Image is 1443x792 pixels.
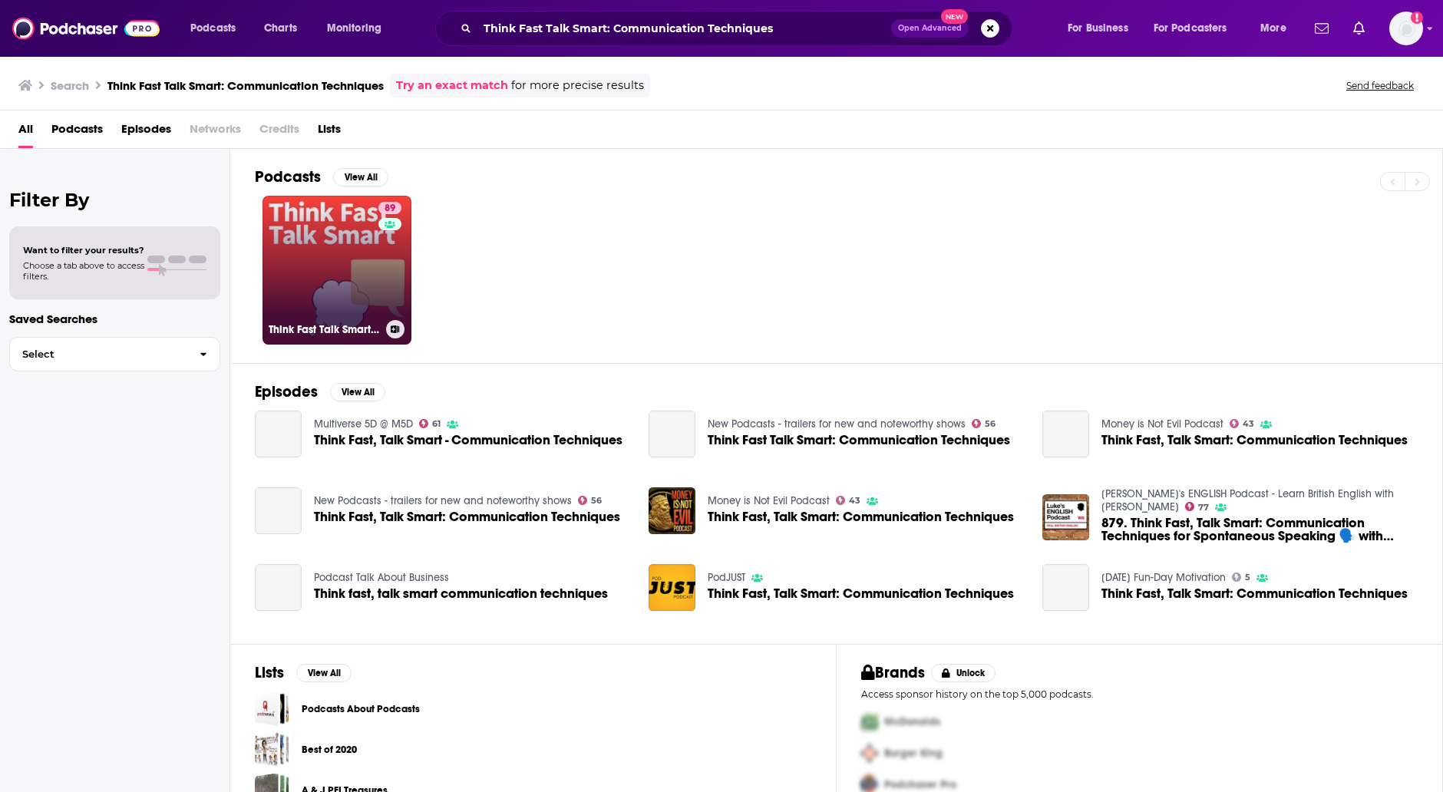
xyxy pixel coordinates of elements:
[1101,516,1418,543] a: 879. Think Fast, Talk Smart: Communication Techniques for Spontaneous Speaking 🗣️ with Matt Abrahams
[190,18,236,39] span: Podcasts
[1198,504,1209,511] span: 77
[1185,502,1210,511] a: 77
[296,664,352,682] button: View All
[1101,571,1226,584] a: Monday Fun-Day Motivation
[861,688,1418,700] p: Access sponsor history on the top 5,000 podcasts.
[708,494,830,507] a: Money is Not Evil Podcast
[255,663,352,682] a: ListsView All
[941,9,969,24] span: New
[1245,574,1250,581] span: 5
[318,117,341,148] a: Lists
[396,77,508,94] a: Try an exact match
[190,117,241,148] span: Networks
[1101,417,1223,431] a: Money is Not Evil Podcast
[255,732,289,767] a: Best of 2020
[316,16,401,41] button: open menu
[264,18,297,39] span: Charts
[1260,18,1286,39] span: More
[432,421,441,427] span: 61
[985,421,996,427] span: 56
[511,77,644,94] span: for more precise results
[1042,494,1089,541] a: 879. Think Fast, Talk Smart: Communication Techniques for Spontaneous Speaking 🗣️ with Matt Abrahams
[884,778,956,791] span: Podchaser Pro
[708,510,1014,523] a: Think Fast, Talk Smart: Communication Techniques
[51,117,103,148] a: Podcasts
[649,564,695,611] img: Think Fast, Talk Smart: Communication Techniques
[255,167,321,186] h2: Podcasts
[477,16,891,41] input: Search podcasts, credits, & more...
[255,167,388,186] a: PodcastsView All
[931,664,996,682] button: Unlock
[314,434,622,447] a: Think Fast, Talk Smart - Communication Techniques
[591,497,602,504] span: 56
[1243,421,1254,427] span: 43
[314,587,608,600] a: Think fast, talk smart communication techniques
[861,663,925,682] h2: Brands
[972,419,996,428] a: 56
[180,16,256,41] button: open menu
[708,587,1014,600] a: Think Fast, Talk Smart: Communication Techniques
[1230,419,1255,428] a: 43
[450,11,1027,46] div: Search podcasts, credits, & more...
[884,715,940,728] span: McDonalds
[9,337,220,371] button: Select
[385,201,395,216] span: 89
[649,487,695,534] img: Think Fast, Talk Smart: Communication Techniques
[1389,12,1423,45] button: Show profile menu
[1101,516,1418,543] span: 879. Think Fast, Talk Smart: Communication Techniques for Spontaneous Speaking 🗣️ with [PERSON_NAME]
[23,245,144,256] span: Want to filter your results?
[1342,79,1418,92] button: Send feedback
[649,411,695,457] a: Think Fast Talk Smart: Communication Techniques
[1347,15,1371,41] a: Show notifications dropdown
[9,189,220,211] h2: Filter By
[1042,564,1089,611] a: Think Fast, Talk Smart: Communication Techniques
[9,312,220,326] p: Saved Searches
[314,417,413,431] a: Multiverse 5D @ M5D
[855,706,884,738] img: First Pro Logo
[254,16,306,41] a: Charts
[255,382,318,401] h2: Episodes
[255,691,289,726] a: Podcasts About Podcasts
[263,196,411,345] a: 89Think Fast Talk Smart: Communication Techniques
[121,117,171,148] span: Episodes
[314,510,620,523] a: Think Fast, Talk Smart: Communication Techniques
[51,78,89,93] h3: Search
[259,117,299,148] span: Credits
[578,496,603,505] a: 56
[849,497,860,504] span: 43
[12,14,160,43] a: Podchaser - Follow, Share and Rate Podcasts
[1101,587,1408,600] a: Think Fast, Talk Smart: Communication Techniques
[255,487,302,534] a: Think Fast, Talk Smart: Communication Techniques
[1389,12,1423,45] img: User Profile
[708,571,745,584] a: PodJUST
[1101,434,1408,447] a: Think Fast, Talk Smart: Communication Techniques
[302,701,420,718] a: Podcasts About Podcasts
[333,168,388,186] button: View All
[18,117,33,148] a: All
[1068,18,1128,39] span: For Business
[1389,12,1423,45] span: Logged in as itang
[898,25,962,32] span: Open Advanced
[708,434,1010,447] a: Think Fast Talk Smart: Communication Techniques
[855,738,884,769] img: Second Pro Logo
[107,78,384,93] h3: Think Fast Talk Smart: Communication Techniques
[23,260,144,282] span: Choose a tab above to access filters.
[1411,12,1423,24] svg: Add a profile image
[255,564,302,611] a: Think fast, talk smart communication techniques
[1101,487,1394,513] a: Luke's ENGLISH Podcast - Learn British English with Luke Thompson
[269,323,380,336] h3: Think Fast Talk Smart: Communication Techniques
[378,202,401,214] a: 89
[314,494,572,507] a: New Podcasts - trailers for new and noteworthy shows
[1042,411,1089,457] a: Think Fast, Talk Smart: Communication Techniques
[1057,16,1147,41] button: open menu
